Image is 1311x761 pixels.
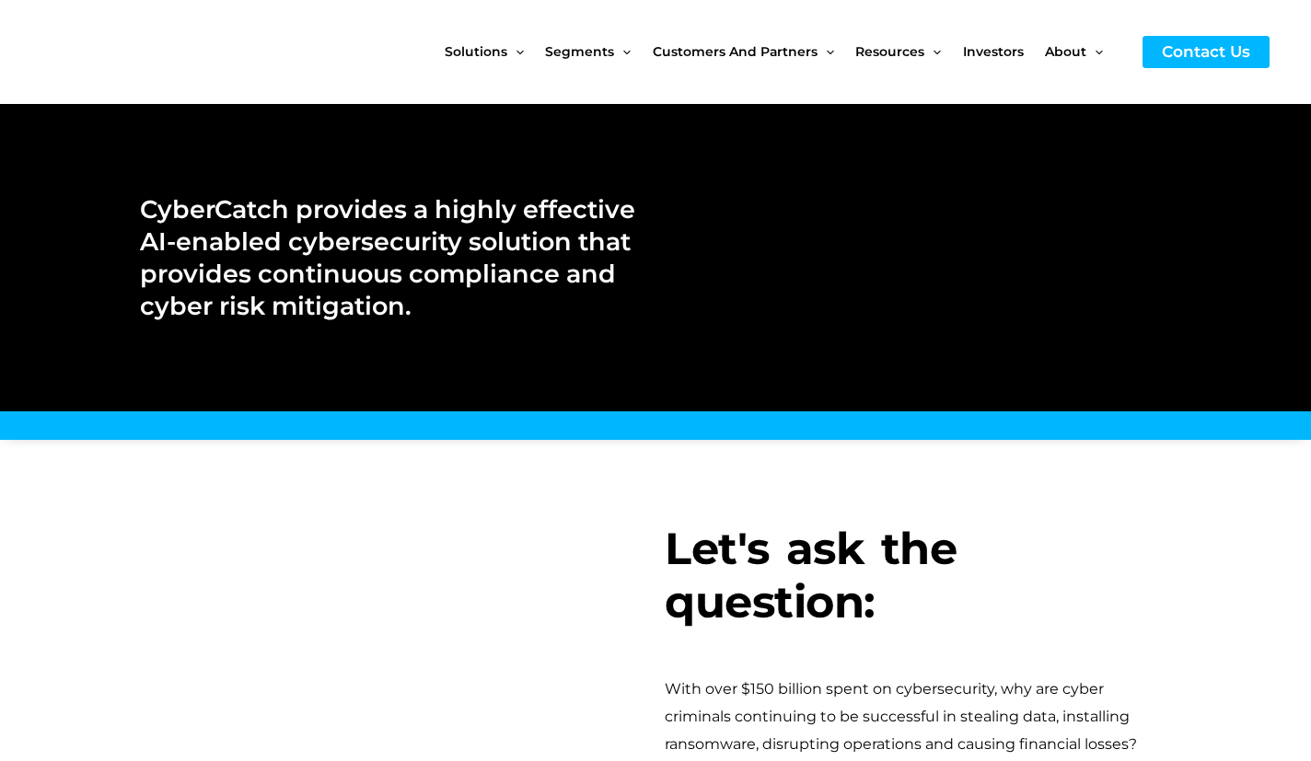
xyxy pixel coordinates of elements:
[924,13,941,90] span: Menu Toggle
[140,193,636,322] h2: CyberCatch provides a highly effective AI-enabled cybersecurity solution that provides continuous...
[445,13,1124,90] nav: Site Navigation: New Main Menu
[963,13,1024,90] span: Investors
[445,13,507,90] span: Solutions
[818,13,834,90] span: Menu Toggle
[1045,13,1086,90] span: About
[665,523,1171,628] h3: Let's ask the question:
[507,13,524,90] span: Menu Toggle
[855,13,924,90] span: Resources
[545,13,614,90] span: Segments
[653,13,818,90] span: Customers and Partners
[614,13,631,90] span: Menu Toggle
[32,14,253,90] img: CyberCatch
[665,675,1171,759] div: With over $150 billion spent on cybersecurity, why are cyber criminals continuing to be successfu...
[1143,36,1270,68] a: Contact Us
[963,13,1045,90] a: Investors
[1086,13,1103,90] span: Menu Toggle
